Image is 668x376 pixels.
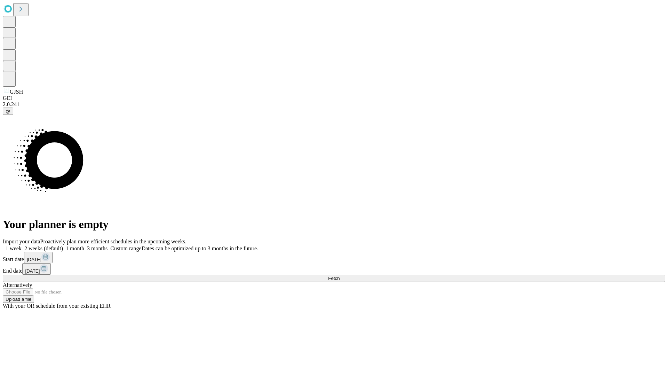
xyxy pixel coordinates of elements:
span: With your OR schedule from your existing EHR [3,303,111,309]
button: [DATE] [24,252,53,263]
span: [DATE] [27,257,41,262]
span: Alternatively [3,282,32,288]
span: GJSH [10,89,23,95]
span: Dates can be optimized up to 3 months in the future. [142,245,258,251]
span: 1 week [6,245,22,251]
span: Fetch [328,276,340,281]
button: Upload a file [3,296,34,303]
div: GEI [3,95,665,101]
h1: Your planner is empty [3,218,665,231]
span: Proactively plan more efficient schedules in the upcoming weeks. [40,238,186,244]
span: @ [6,109,10,114]
div: Start date [3,252,665,263]
button: [DATE] [22,263,51,275]
span: 3 months [87,245,108,251]
div: 2.0.241 [3,101,665,108]
span: [DATE] [25,268,40,274]
span: 2 weeks (default) [24,245,63,251]
button: Fetch [3,275,665,282]
div: End date [3,263,665,275]
span: Import your data [3,238,40,244]
span: Custom range [110,245,141,251]
button: @ [3,108,13,115]
span: 1 month [66,245,84,251]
